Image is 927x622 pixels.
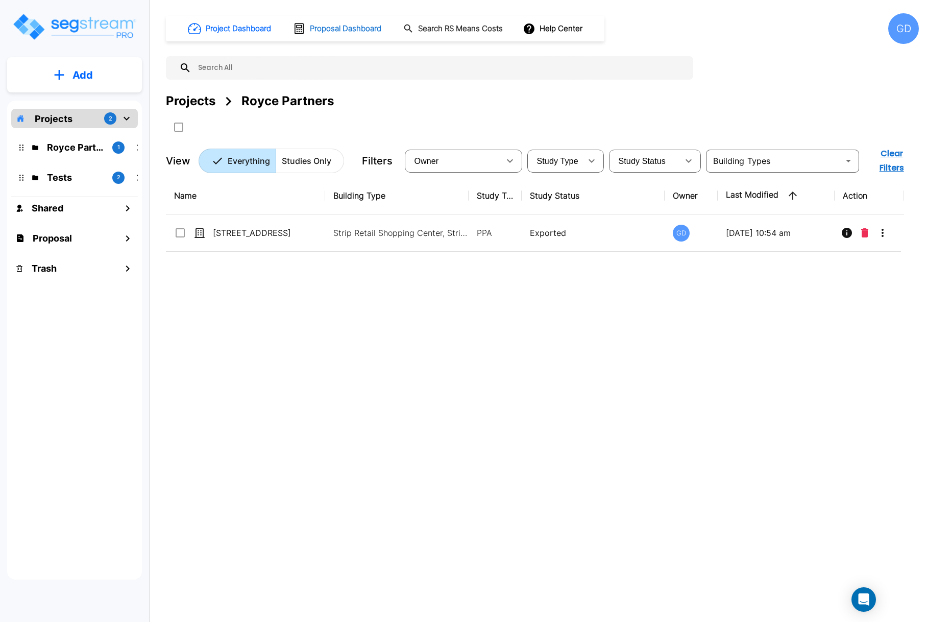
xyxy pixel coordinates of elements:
[857,223,872,243] button: Delete
[530,227,657,239] p: Exported
[241,92,334,110] div: Royce Partners
[168,117,189,137] button: SelectAll
[47,140,104,154] p: Royce Partners
[117,173,120,182] p: 2
[166,92,215,110] div: Projects
[521,19,587,38] button: Help Center
[522,177,665,214] th: Study Status
[414,157,438,165] span: Owner
[109,114,112,123] p: 2
[469,177,522,214] th: Study Type
[310,23,381,35] h1: Proposal Dashboard
[166,177,325,214] th: Name
[47,171,104,184] p: Tests
[407,147,500,175] div: Select
[282,155,331,167] p: Studies Only
[718,177,835,214] th: Last Modified
[7,60,142,90] button: Add
[477,227,514,239] p: PPA
[117,143,120,152] p: 1
[35,112,72,126] p: Projects
[726,227,826,239] p: [DATE] 10:54 am
[184,17,277,40] button: Project Dashboard
[418,23,503,35] h1: Search RS Means Costs
[289,18,387,39] button: Proposal Dashboard
[276,149,344,173] button: Studies Only
[835,177,904,214] th: Action
[33,231,72,245] h1: Proposal
[191,56,688,80] input: Search All
[851,587,876,612] div: Open Intercom Messenger
[673,225,690,242] div: GD
[709,154,839,168] input: Building Types
[32,261,57,275] h1: Trash
[206,23,271,35] h1: Project Dashboard
[399,19,508,39] button: Search RS Means Costs
[228,155,270,167] p: Everything
[362,153,393,169] p: Filters
[611,147,678,175] div: Select
[12,12,137,41] img: Logo
[199,149,344,173] div: Platform
[325,177,469,214] th: Building Type
[888,13,919,44] div: GD
[872,223,893,243] button: More-Options
[618,157,666,165] span: Study Status
[199,149,276,173] button: Everything
[32,201,63,215] h1: Shared
[837,223,857,243] button: Info
[529,147,581,175] div: Select
[864,143,919,178] button: Clear Filters
[841,154,856,168] button: Open
[166,153,190,169] p: View
[72,67,93,83] p: Add
[665,177,718,214] th: Owner
[213,227,315,239] p: [STREET_ADDRESS]
[536,157,578,165] span: Study Type
[333,227,471,239] p: Strip Retail Shopping Center, Strip Retail Shopping Center, Commercial Property Site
